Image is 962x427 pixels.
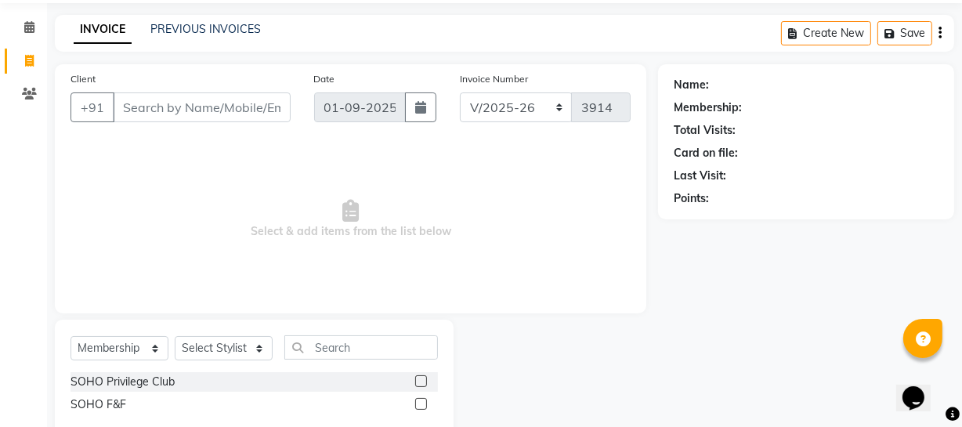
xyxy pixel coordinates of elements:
[284,335,438,360] input: Search
[674,168,726,184] div: Last Visit:
[314,72,335,86] label: Date
[150,22,261,36] a: PREVIOUS INVOICES
[674,100,742,116] div: Membership:
[71,396,126,413] div: SOHO F&F
[71,92,114,122] button: +91
[460,72,528,86] label: Invoice Number
[71,374,175,390] div: SOHO Privilege Club
[674,190,709,207] div: Points:
[781,21,871,45] button: Create New
[674,77,709,93] div: Name:
[896,364,946,411] iframe: chat widget
[113,92,291,122] input: Search by Name/Mobile/Email/Code
[877,21,932,45] button: Save
[674,145,738,161] div: Card on file:
[674,122,736,139] div: Total Visits:
[71,141,631,298] span: Select & add items from the list below
[71,72,96,86] label: Client
[74,16,132,44] a: INVOICE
